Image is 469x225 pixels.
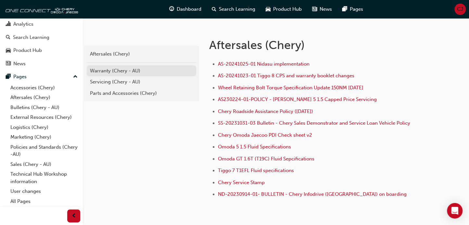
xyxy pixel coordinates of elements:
[87,48,196,60] a: Aftersales (Chery)
[218,120,410,126] a: SS-20231031-03 Bulletin - Chery Sales Demonstrator and Service Loan Vehicle Policy
[87,76,196,88] a: Servicing (Chery - AU)
[3,44,80,56] a: Product Hub
[218,132,312,138] a: Chery Omoda Jaecoo PDI Check sheet v2
[350,6,363,13] span: Pages
[218,85,363,91] a: Wheel Retaining Bolt Torque Specification Update 150NM [DATE]
[6,61,11,67] span: news-icon
[8,93,80,103] a: Aftersales (Chery)
[87,65,196,77] a: Warranty (Chery - AU)
[3,58,80,70] a: News
[457,6,463,13] span: CJ
[8,112,80,122] a: External Resources (Chery)
[90,78,193,86] div: Servicing (Chery - AU)
[6,74,11,80] span: pages-icon
[8,169,80,186] a: Technical Hub Workshop information
[218,191,407,197] a: ND-20230914-01- BULLETIN - Chery Infodrive ([GEOGRAPHIC_DATA]) on boarding
[6,48,11,54] span: car-icon
[6,21,11,27] span: chart-icon
[8,142,80,159] a: Policies and Standards (Chery -AU)
[6,35,10,41] span: search-icon
[209,38,420,52] h1: Aftersales (Chery)
[320,6,332,13] span: News
[273,6,302,13] span: Product Hub
[260,3,307,16] a: car-iconProduct Hub
[337,3,368,16] a: pages-iconPages
[218,156,314,162] a: Omoda GT 1.6T (T19C) Fluid Sepcifications
[164,3,207,16] a: guage-iconDashboard
[13,47,42,54] div: Product Hub
[177,6,201,13] span: Dashboard
[3,71,80,83] button: Pages
[13,20,33,28] div: Analytics
[8,186,80,196] a: User changes
[8,103,80,113] a: Bulletins (Chery - AU)
[218,144,291,150] a: Omoda 5 1.5 Fluid Specifications
[8,196,80,206] a: All Pages
[212,5,216,13] span: search-icon
[218,61,310,67] a: AS-20241025-01 Nidasu implementation
[218,168,294,173] a: Tiggo 7 T1EFL Fluid specifications
[13,60,26,68] div: News
[218,180,265,185] a: Chery Service Stamp
[13,34,49,41] div: Search Learning
[8,122,80,132] a: Logistics (Chery)
[312,5,317,13] span: news-icon
[8,83,80,93] a: Accessories (Chery)
[71,212,76,220] span: prev-icon
[218,96,377,102] a: AS230224-01-POLICY - [PERSON_NAME] 5 1.5 Capped Price Servicing
[3,18,80,30] a: Analytics
[454,4,466,15] button: CJ
[8,132,80,142] a: Marketing (Chery)
[447,203,463,219] div: Open Intercom Messenger
[8,159,80,169] a: Sales (Chery - AU)
[342,5,347,13] span: pages-icon
[90,67,193,75] div: Warranty (Chery - AU)
[218,108,313,114] a: Chery Roadside Assistance Policy ([DATE])
[13,73,27,81] div: Pages
[3,31,80,44] a: Search Learning
[3,3,78,16] img: oneconnect
[90,90,193,97] div: Parts and Accessories (Chery)
[307,3,337,16] a: news-iconNews
[207,3,260,16] a: search-iconSearch Learning
[266,5,271,13] span: car-icon
[73,73,78,81] span: up-icon
[218,73,354,79] a: AS-20241023-01 Tiggo 8 CPS and warranty booklet changes
[90,50,193,58] div: Aftersales (Chery)
[169,5,174,13] span: guage-icon
[87,88,196,99] a: Parts and Accessories (Chery)
[219,6,255,13] span: Search Learning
